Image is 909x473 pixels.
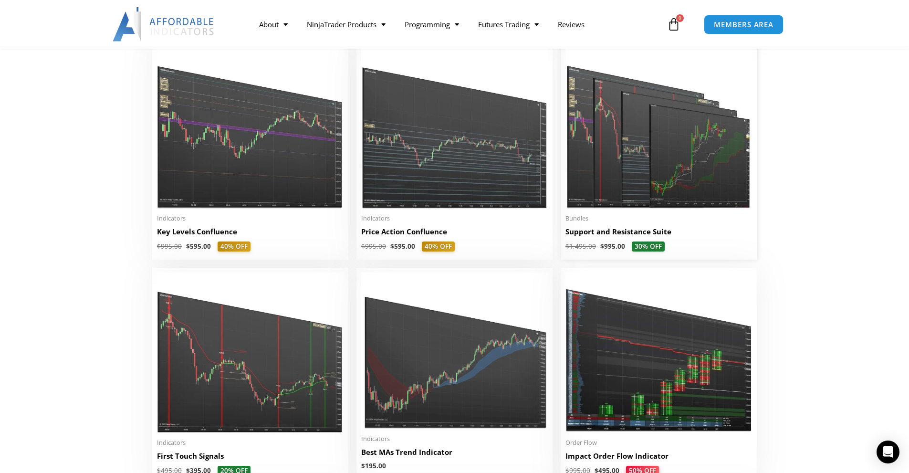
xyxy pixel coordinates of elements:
[186,242,190,251] span: $
[565,242,596,251] bdi: 1,495.00
[600,242,625,251] bdi: 995.00
[704,15,784,34] a: MEMBERS AREA
[361,242,386,251] bdi: 995.00
[113,7,215,42] img: LogoAI | Affordable Indicators – NinjaTrader
[600,242,604,251] span: $
[250,13,297,35] a: About
[157,439,344,447] span: Indicators
[361,435,548,443] span: Indicators
[565,48,752,209] img: Support and Resistance Suite 1
[548,13,594,35] a: Reviews
[361,48,548,209] img: Price Action Confluence 2
[653,11,695,38] a: 0
[565,451,752,466] a: Impact Order Flow Indicator
[157,48,344,209] img: Key Levels 1
[157,273,344,433] img: First Touch Signals 1
[361,447,548,462] a: Best MAs Trend Indicator
[469,13,548,35] a: Futures Trading
[714,21,773,28] span: MEMBERS AREA
[422,242,455,252] span: 40% OFF
[361,462,386,470] bdi: 195.00
[250,13,665,35] nav: Menu
[361,462,365,470] span: $
[157,214,344,222] span: Indicators
[565,439,752,447] span: Order Flow
[676,14,684,22] span: 0
[390,242,394,251] span: $
[186,242,211,251] bdi: 595.00
[390,242,415,251] bdi: 595.00
[157,242,161,251] span: $
[361,214,548,222] span: Indicators
[361,227,548,242] a: Price Action Confluence
[157,227,344,237] h2: Key Levels Confluence
[632,242,665,252] span: 30% OFF
[297,13,395,35] a: NinjaTrader Products
[361,227,548,237] h2: Price Action Confluence
[565,451,752,461] h2: Impact Order Flow Indicator
[218,242,251,252] span: 40% OFF
[361,242,365,251] span: $
[565,227,752,242] a: Support and Resistance Suite
[157,242,182,251] bdi: 995.00
[361,273,548,429] img: Best MAs Trend Indicator
[565,273,752,433] img: OrderFlow 2
[157,451,344,466] a: First Touch Signals
[361,447,548,457] h2: Best MAs Trend Indicator
[565,227,752,237] h2: Support and Resistance Suite
[157,227,344,242] a: Key Levels Confluence
[395,13,469,35] a: Programming
[565,214,752,222] span: Bundles
[157,451,344,461] h2: First Touch Signals
[877,441,899,463] div: Open Intercom Messenger
[565,242,569,251] span: $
